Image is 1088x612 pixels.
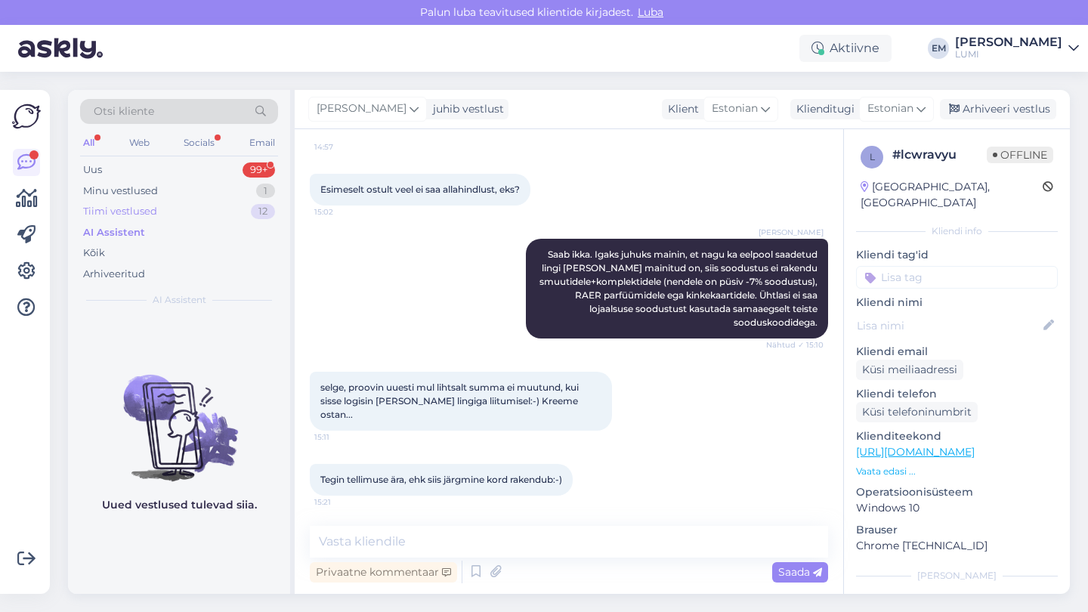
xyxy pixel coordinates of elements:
span: Nähtud ✓ 15:10 [766,339,824,351]
span: Esimeselt ostult veel ei saa allahindlust, eks? [320,184,520,195]
div: Arhiveeritud [83,267,145,282]
a: [PERSON_NAME]LUMI [955,36,1079,60]
div: Klienditugi [790,101,855,117]
span: Estonian [867,100,913,117]
div: Socials [181,133,218,153]
img: No chats [68,348,290,484]
span: Offline [987,147,1053,163]
span: selge, proovin uuesti mul lihtsalt summa ei muutund, kui sisse logisin [PERSON_NAME] lingiga liit... [320,382,581,420]
p: Operatsioonisüsteem [856,484,1058,500]
p: Kliendi nimi [856,295,1058,311]
div: Arhiveeri vestlus [940,99,1056,119]
div: Aktiivne [799,35,892,62]
span: Luba [633,5,668,19]
p: Uued vestlused tulevad siia. [102,497,257,513]
span: Estonian [712,100,758,117]
p: Kliendi email [856,344,1058,360]
div: LUMI [955,48,1062,60]
div: Klient [662,101,699,117]
span: AI Assistent [153,293,206,307]
div: 1 [256,184,275,199]
div: [GEOGRAPHIC_DATA], [GEOGRAPHIC_DATA] [861,179,1043,211]
div: # lcwravyu [892,146,987,164]
div: Tiimi vestlused [83,204,157,219]
div: [PERSON_NAME] [955,36,1062,48]
span: 15:21 [314,496,371,508]
a: [URL][DOMAIN_NAME] [856,445,975,459]
div: All [80,133,97,153]
span: [PERSON_NAME] [317,100,406,117]
p: Vaata edasi ... [856,465,1058,478]
p: Kliendi tag'id [856,247,1058,263]
span: 14:57 [314,141,371,153]
div: Küsi meiliaadressi [856,360,963,380]
div: [PERSON_NAME] [856,569,1058,583]
div: Minu vestlused [83,184,158,199]
p: Klienditeekond [856,428,1058,444]
span: [PERSON_NAME] [759,227,824,238]
div: Küsi telefoninumbrit [856,402,978,422]
div: Uus [83,162,102,178]
p: Märkmed [856,592,1058,607]
span: Otsi kliente [94,104,154,119]
p: Chrome [TECHNICAL_ID] [856,538,1058,554]
p: Brauser [856,522,1058,538]
input: Lisa tag [856,266,1058,289]
span: Saab ikka. Igaks juhuks mainin, et nagu ka eelpool saadetud lingi [PERSON_NAME] mainitud on, siis... [539,249,820,328]
div: Kõik [83,246,105,261]
div: EM [928,38,949,59]
span: Tegin tellimuse ära, ehk siis järgmine kord rakendub:-) [320,474,562,485]
span: l [870,151,875,162]
span: Saada [778,565,822,579]
img: Askly Logo [12,102,41,131]
div: Email [246,133,278,153]
span: 15:11 [314,431,371,443]
span: 15:02 [314,206,371,218]
input: Lisa nimi [857,317,1040,334]
p: Kliendi telefon [856,386,1058,402]
p: Windows 10 [856,500,1058,516]
div: 99+ [243,162,275,178]
div: 12 [251,204,275,219]
div: Privaatne kommentaar [310,562,457,583]
div: Web [126,133,153,153]
div: Kliendi info [856,224,1058,238]
div: AI Assistent [83,225,145,240]
div: juhib vestlust [427,101,504,117]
